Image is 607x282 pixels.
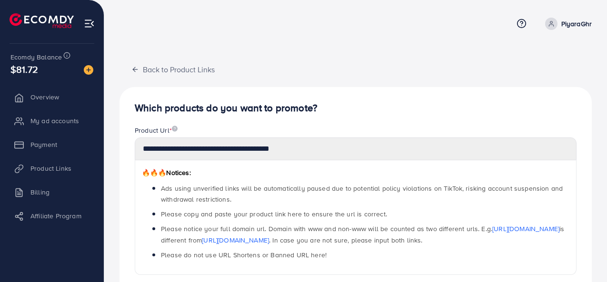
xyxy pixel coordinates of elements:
img: logo [10,13,74,28]
h4: Which products do you want to promote? [135,102,577,114]
span: Please do not use URL Shortens or Banned URL here! [161,250,327,260]
button: Back to Product Links [119,59,227,79]
span: Ads using unverified links will be automatically paused due to potential policy violations on Tik... [161,184,563,204]
img: image [84,65,93,75]
span: Please notice your full domain url. Domain with www and non-www will be counted as two different ... [161,224,564,244]
span: Please copy and paste your product link here to ensure the url is correct. [161,209,387,219]
span: Ecomdy Balance [10,52,62,62]
p: PiyaraGhr [561,18,592,29]
label: Product Url [135,126,178,135]
img: menu [84,18,95,29]
span: 🔥🔥🔥 [142,168,166,177]
a: [URL][DOMAIN_NAME] [202,235,269,245]
img: image [172,126,178,132]
a: PiyaraGhr [541,18,592,30]
a: [URL][DOMAIN_NAME] [492,224,559,233]
span: Notices: [142,168,191,177]
span: $81.72 [10,62,38,76]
